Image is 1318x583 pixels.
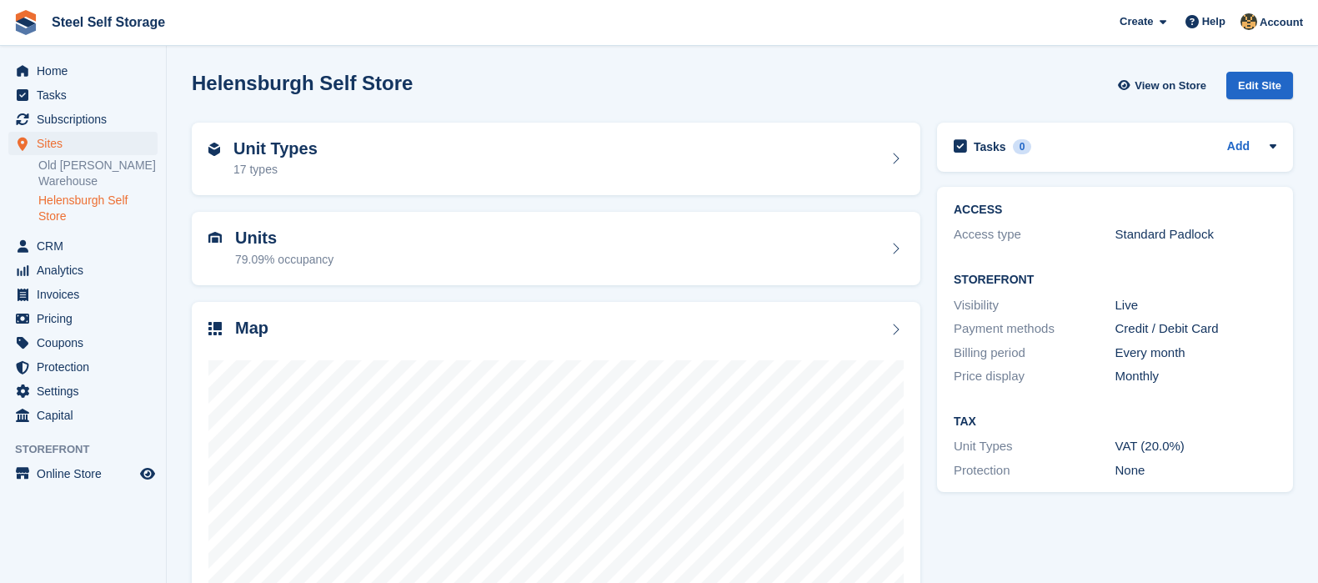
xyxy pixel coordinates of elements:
[8,307,158,330] a: menu
[954,274,1276,287] h2: Storefront
[8,379,158,403] a: menu
[37,83,137,107] span: Tasks
[1115,437,1277,456] div: VAT (20.0%)
[37,259,137,282] span: Analytics
[954,437,1115,456] div: Unit Types
[8,108,158,131] a: menu
[954,225,1115,244] div: Access type
[1013,139,1032,154] div: 0
[8,234,158,258] a: menu
[1226,72,1293,106] a: Edit Site
[208,143,220,156] img: unit-type-icn-2b2737a686de81e16bb02015468b77c625bbabd49415b5ef34ead5e3b44a266d.svg
[15,441,166,458] span: Storefront
[1115,319,1277,339] div: Credit / Debit Card
[233,139,318,158] h2: Unit Types
[8,83,158,107] a: menu
[1115,461,1277,480] div: None
[37,379,137,403] span: Settings
[954,461,1115,480] div: Protection
[954,415,1276,429] h2: Tax
[1240,13,1257,30] img: James Steel
[37,331,137,354] span: Coupons
[192,212,920,285] a: Units 79.09% occupancy
[8,462,158,485] a: menu
[1226,72,1293,99] div: Edit Site
[1120,13,1153,30] span: Create
[8,331,158,354] a: menu
[1202,13,1225,30] span: Help
[37,404,137,427] span: Capital
[1135,78,1206,94] span: View on Store
[1115,344,1277,363] div: Every month
[1227,138,1250,157] a: Add
[192,72,413,94] h2: Helensburgh Self Store
[38,193,158,224] a: Helensburgh Self Store
[37,355,137,379] span: Protection
[235,229,333,248] h2: Units
[37,283,137,306] span: Invoices
[8,132,158,155] a: menu
[37,307,137,330] span: Pricing
[192,123,920,196] a: Unit Types 17 types
[208,232,222,244] img: unit-icn-7be61d7bf1b0ce9d3e12c5938cc71ed9869f7b940bace4675aadf7bd6d80202e.svg
[138,464,158,484] a: Preview store
[954,296,1115,315] div: Visibility
[954,204,1276,217] h2: ACCESS
[1115,367,1277,386] div: Monthly
[8,259,158,282] a: menu
[37,59,137,83] span: Home
[954,319,1115,339] div: Payment methods
[974,139,1006,154] h2: Tasks
[13,10,38,35] img: stora-icon-8386f47178a22dfd0bd8f6a31ec36ba5ce8667c1dd55bd0f319d3a0aa187defe.svg
[37,132,137,155] span: Sites
[233,161,318,178] div: 17 types
[8,283,158,306] a: menu
[37,234,137,258] span: CRM
[37,462,137,485] span: Online Store
[1260,14,1303,31] span: Account
[235,319,268,338] h2: Map
[45,8,172,36] a: Steel Self Storage
[8,404,158,427] a: menu
[1115,225,1277,244] div: Standard Padlock
[954,344,1115,363] div: Billing period
[954,367,1115,386] div: Price display
[8,355,158,379] a: menu
[8,59,158,83] a: menu
[235,251,333,269] div: 79.09% occupancy
[1115,72,1213,99] a: View on Store
[38,158,158,189] a: Old [PERSON_NAME] Warehouse
[1115,296,1277,315] div: Live
[37,108,137,131] span: Subscriptions
[208,322,222,335] img: map-icn-33ee37083ee616e46c38cad1a60f524a97daa1e2b2c8c0bc3eb3415660979fc1.svg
